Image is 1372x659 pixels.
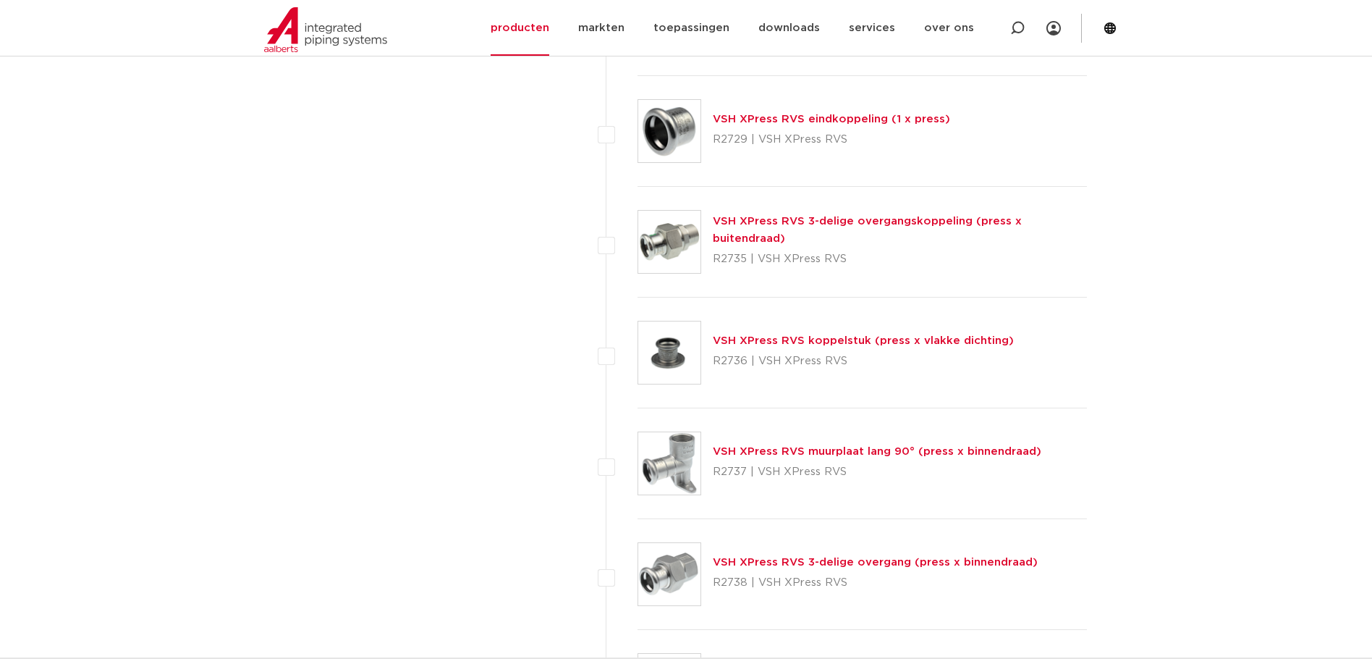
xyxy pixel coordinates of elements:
p: R2735 | VSH XPress RVS [713,248,1087,271]
p: R2736 | VSH XPress RVS [713,350,1014,373]
a: VSH XPress RVS 3-delige overgangskoppeling (press x buitendraad) [713,216,1022,244]
a: VSH XPress RVS koppelstuk (press x vlakke dichting) [713,335,1014,346]
a: VSH XPress RVS muurplaat lang 90° (press x binnendraad) [713,446,1041,457]
p: R2738 | VSH XPress RVS [713,571,1038,595]
a: VSH XPress RVS eindkoppeling (1 x press) [713,114,950,125]
a: VSH XPress RVS 3-delige overgang (press x binnendraad) [713,557,1038,568]
img: Thumbnail for VSH XPress RVS eindkoppeling (1 x press) [638,100,700,162]
img: Thumbnail for VSH XPress RVS 3-delige overgangskoppeling (press x buitendraad) [638,211,700,273]
img: Thumbnail for VSH XPress RVS 3-delige overgang (press x binnendraad) [638,543,700,605]
p: R2737 | VSH XPress RVS [713,461,1041,484]
p: R2729 | VSH XPress RVS [713,128,950,151]
img: Thumbnail for VSH XPress RVS koppelstuk (press x vlakke dichting) [638,322,700,384]
img: Thumbnail for VSH XPress RVS muurplaat lang 90° (press x binnendraad) [638,432,700,495]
